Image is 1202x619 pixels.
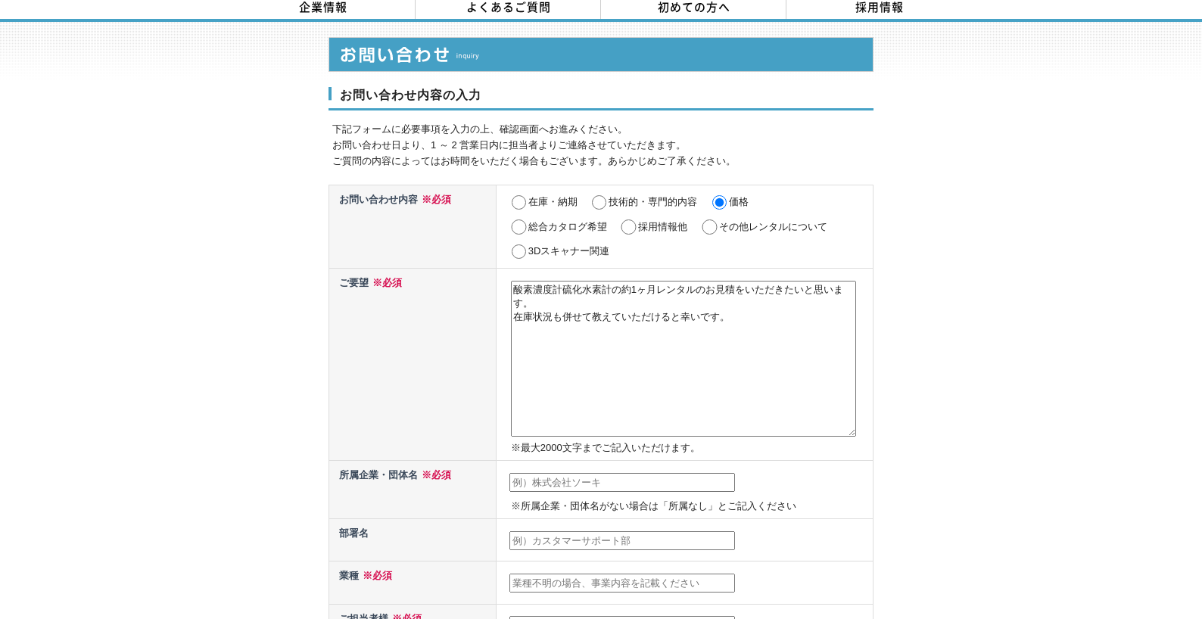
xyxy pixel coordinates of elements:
p: ※所属企業・団体名がない場合は「所属なし」とご記入ください [511,499,870,515]
th: ご要望 [329,268,497,460]
label: 技術的・専門的内容 [609,196,697,207]
label: 総合カタログ希望 [528,221,607,232]
input: 例）カスタマーサポート部 [509,531,735,551]
th: お問い合わせ内容 [329,185,497,268]
label: 価格 [729,196,749,207]
input: 業種不明の場合、事業内容を記載ください [509,574,735,593]
label: 3Dスキャナー関連 [528,245,610,257]
label: 在庫・納期 [528,196,578,207]
span: ※必須 [369,277,402,288]
label: その他レンタルについて [719,221,827,232]
th: 所属企業・団体名 [329,461,497,519]
span: ※必須 [418,469,451,481]
th: 業種 [329,561,497,604]
img: お問い合わせ [329,37,873,72]
th: 部署名 [329,519,497,561]
label: 採用情報他 [638,221,687,232]
input: 例）株式会社ソーキ [509,473,735,493]
h3: お問い合わせ内容の入力 [329,87,873,111]
span: ※必須 [359,570,392,581]
p: 下記フォームに必要事項を入力の上、確認画面へお進みください。 お問い合わせ日より、1 ～ 2 営業日内に担当者よりご連絡させていただきます。 ご質問の内容によってはお時間をいただく場合もございま... [332,122,873,169]
span: ※必須 [418,194,451,205]
p: ※最大2000文字までご記入いただけます。 [511,440,870,456]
